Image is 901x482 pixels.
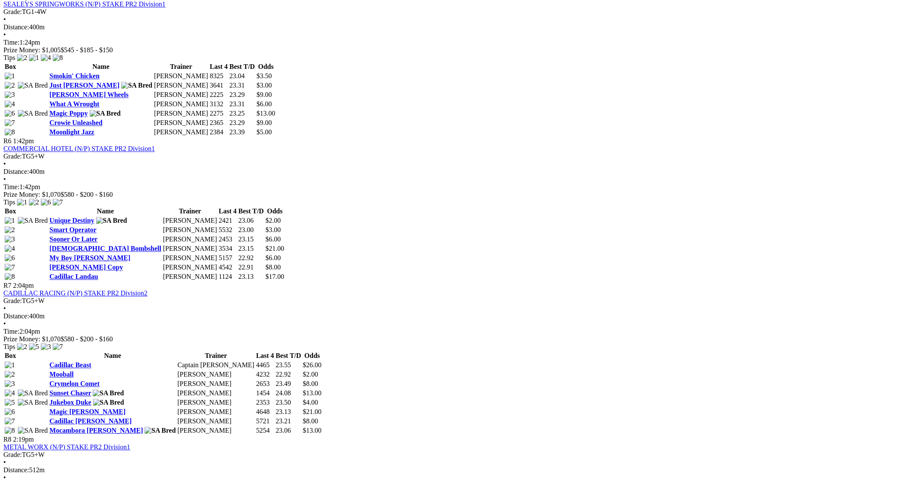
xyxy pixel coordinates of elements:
[209,128,228,136] td: 2384
[5,371,15,378] img: 2
[3,168,29,175] span: Distance:
[153,91,208,99] td: [PERSON_NAME]
[303,380,318,387] span: $8.00
[229,91,256,99] td: 23.29
[256,110,275,117] span: $13.00
[49,408,125,415] a: Magic [PERSON_NAME]
[5,254,15,262] img: 6
[209,91,228,99] td: 2225
[238,263,264,272] td: 22.91
[3,328,898,335] div: 2:04pm
[49,119,102,126] a: Crowie Unleashed
[303,371,318,378] span: $2.00
[177,408,255,416] td: [PERSON_NAME]
[13,282,34,289] span: 2:04pm
[90,110,121,117] img: SA Bred
[3,160,6,167] span: •
[5,352,16,359] span: Box
[5,63,16,70] span: Box
[3,451,898,459] div: TG5+W
[5,273,15,281] img: 8
[256,128,272,136] span: $5.00
[3,23,29,31] span: Distance:
[265,273,284,280] span: $17.00
[209,109,228,118] td: 2275
[265,245,284,252] span: $21.00
[153,81,208,90] td: [PERSON_NAME]
[3,282,11,289] span: R7
[256,417,274,425] td: 5721
[5,226,15,234] img: 2
[5,264,15,271] img: 7
[18,389,48,397] img: SA Bred
[303,361,321,369] span: $26.00
[49,371,74,378] a: Mooball
[3,312,898,320] div: 400m
[49,100,99,108] a: What A Wrought
[162,263,217,272] td: [PERSON_NAME]
[153,128,208,136] td: [PERSON_NAME]
[229,128,256,136] td: 23.39
[209,119,228,127] td: 2365
[49,399,91,406] a: Jukebox Duke
[29,54,39,62] img: 1
[61,46,113,54] span: $545 - $185 - $150
[153,119,208,127] td: [PERSON_NAME]
[276,398,302,407] td: 23.50
[145,427,176,434] img: SA Bred
[5,399,15,406] img: 5
[256,370,274,379] td: 4232
[3,168,898,176] div: 400m
[256,380,274,388] td: 2653
[5,427,15,434] img: 8
[265,235,281,243] span: $6.00
[276,417,302,425] td: 23.21
[177,352,255,360] th: Trainer
[5,82,15,89] img: 2
[303,408,321,415] span: $21.00
[229,81,256,90] td: 23.31
[53,54,63,62] img: 8
[3,305,6,312] span: •
[177,389,255,397] td: [PERSON_NAME]
[5,245,15,252] img: 4
[61,191,113,198] span: $580 - $200 - $160
[209,81,228,90] td: 3641
[229,72,256,80] td: 23.04
[5,72,15,80] img: 1
[162,272,217,281] td: [PERSON_NAME]
[96,217,127,224] img: SA Bred
[177,398,255,407] td: [PERSON_NAME]
[5,361,15,369] img: 1
[209,100,228,108] td: 3132
[49,82,119,89] a: Just [PERSON_NAME]
[53,198,63,206] img: 7
[177,426,255,435] td: [PERSON_NAME]
[218,235,237,244] td: 2453
[49,380,99,387] a: Crymelon Comet
[3,451,22,458] span: Grade:
[256,352,274,360] th: Last 4
[3,459,6,466] span: •
[238,272,264,281] td: 23.13
[3,443,130,451] a: METAL WORX (N/P) STAKE PR2 Division1
[29,198,39,206] img: 2
[3,466,898,474] div: 512m
[218,263,237,272] td: 4542
[49,91,128,98] a: [PERSON_NAME] Wheels
[177,370,255,379] td: [PERSON_NAME]
[49,72,99,79] a: Smokin' Chicken
[256,100,272,108] span: $6.00
[162,226,217,234] td: [PERSON_NAME]
[5,100,15,108] img: 4
[256,389,274,397] td: 1454
[3,183,898,191] div: 1:42pm
[17,198,27,206] img: 1
[303,389,321,397] span: $13.00
[238,207,264,215] th: Best T/D
[265,217,281,224] span: $2.00
[3,297,898,305] div: TG5+W
[121,82,152,89] img: SA Bred
[229,119,256,127] td: 23.29
[3,466,29,473] span: Distance:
